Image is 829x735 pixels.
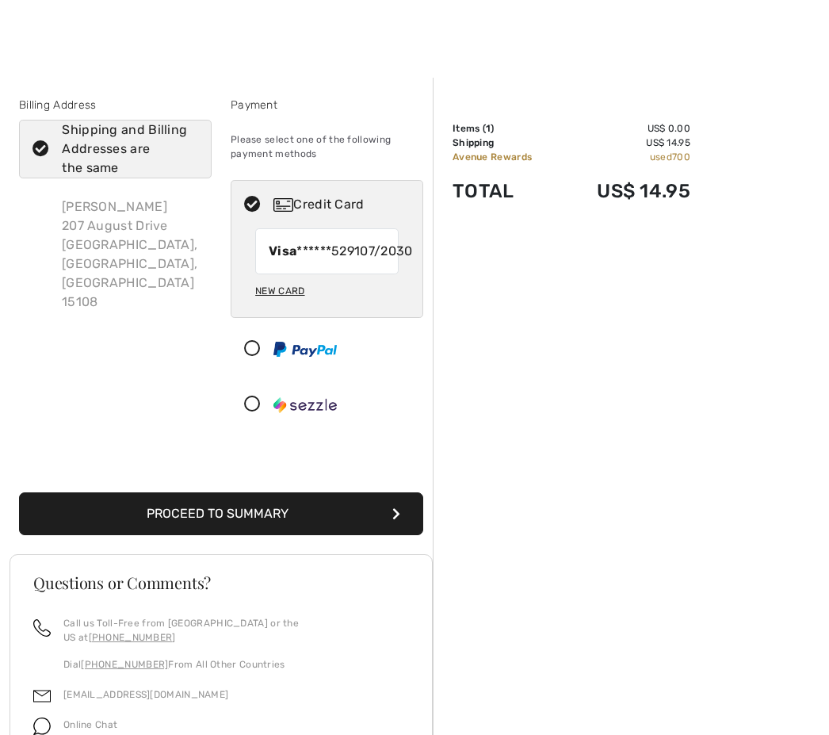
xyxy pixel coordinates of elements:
button: Proceed to Summary [19,492,423,535]
span: 07/2030 [360,242,412,261]
a: [EMAIL_ADDRESS][DOMAIN_NAME] [63,689,228,700]
h3: Questions or Comments? [33,575,409,591]
td: US$ 0.00 [562,121,690,136]
p: Call us Toll-Free from [GEOGRAPHIC_DATA] or the US at [63,616,409,645]
div: Billing Address [19,97,212,113]
span: 700 [672,151,690,163]
span: 1 [486,123,491,134]
div: Please select one of the following payment methods [231,120,423,174]
img: call [33,619,51,637]
div: Payment [231,97,423,113]
td: Shipping [453,136,562,150]
img: PayPal [273,342,337,357]
a: [PHONE_NUMBER] [81,659,168,670]
strong: Visa [269,243,296,258]
td: used [562,150,690,164]
div: Shipping and Billing Addresses are the same [62,121,188,178]
img: email [33,687,51,705]
td: Total [453,164,562,218]
p: Dial From All Other Countries [63,657,409,672]
span: Online Chat [63,719,117,730]
img: Credit Card [273,198,293,212]
td: US$ 14.95 [562,164,690,218]
img: chat [33,718,51,735]
td: Items ( ) [453,121,562,136]
div: New Card [255,278,304,304]
td: Avenue Rewards [453,150,562,164]
a: [PHONE_NUMBER] [89,632,176,643]
div: Credit Card [273,195,412,214]
img: Sezzle [273,397,337,413]
td: US$ 14.95 [562,136,690,150]
div: [PERSON_NAME] 207 August Drive [GEOGRAPHIC_DATA], [GEOGRAPHIC_DATA], [GEOGRAPHIC_DATA] 15108 [49,185,212,324]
